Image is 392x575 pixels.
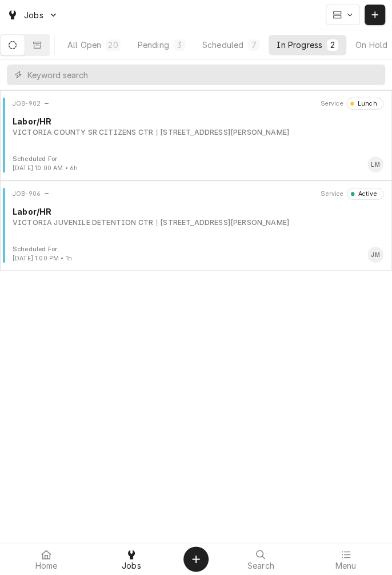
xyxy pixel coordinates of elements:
div: On Hold [355,39,387,51]
div: Object ID [13,190,41,199]
span: [DATE] 1:00 PM • 1h [13,255,72,262]
div: Object Subtext Primary [13,127,153,138]
div: All Open [67,39,101,51]
div: 3 [176,39,183,51]
div: Lunch [354,99,377,108]
div: Object Extra Context Footer Label [13,155,78,164]
a: Home [5,545,89,573]
div: Card Header [5,98,387,109]
div: Object Status [347,188,383,199]
div: JM [367,247,383,263]
div: Card Body [5,206,387,228]
div: Card Footer [5,245,387,263]
div: Card Footer [5,155,387,173]
div: Object Extra Context Footer Label [13,245,72,254]
div: Card Footer Primary Content [367,247,383,263]
div: Object Subtext Secondary [157,127,289,138]
div: LM [367,156,383,172]
div: Longino Monroe's Avatar [367,156,383,172]
div: Card Footer Extra Context [13,245,72,263]
div: Card Header Primary Content [13,98,50,109]
input: Keyword search [27,65,379,85]
div: Object Subtext Secondary [157,218,289,228]
button: Create Object [183,546,209,572]
a: Menu [304,545,388,573]
div: Card Header Primary Content [13,188,50,199]
div: Object Extra Context Footer Value [13,164,78,173]
div: Object ID [13,99,41,108]
div: Card Header [5,188,387,199]
div: Object Title [13,206,383,218]
div: Object Extra Context Header [320,99,343,108]
span: Search [247,561,274,570]
span: Jobs [24,9,43,21]
div: Object Extra Context Header [321,190,343,199]
div: Jason Marroquin's Avatar [367,247,383,263]
span: [DATE] 10:00 AM • 6h [13,164,78,172]
div: Object Subtext [13,127,383,138]
div: Card Body [5,115,387,138]
div: Card Footer Primary Content [367,156,383,172]
div: Object Title [13,115,383,127]
div: Object Subtext Primary [13,218,153,228]
div: Card Header Secondary Content [320,98,383,109]
div: Pending [138,39,169,51]
a: Jobs [90,545,174,573]
div: Scheduled [202,39,243,51]
span: Jobs [122,561,141,570]
div: 20 [108,39,118,51]
a: Go to Jobs [2,6,63,25]
span: Menu [335,561,356,570]
div: 7 [250,39,257,51]
div: Card Footer Extra Context [13,155,78,173]
div: Card Header Secondary Content [321,188,383,199]
div: Object Subtext [13,218,383,228]
div: Object Status [346,98,383,109]
div: Object Extra Context Footer Value [13,254,72,263]
div: In Progress [277,39,322,51]
a: Search [219,545,303,573]
span: Home [35,561,58,570]
div: 2 [329,39,336,51]
div: Active [354,190,377,199]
